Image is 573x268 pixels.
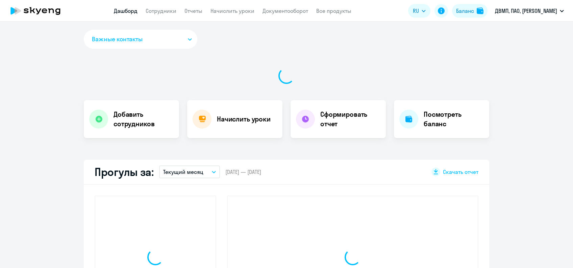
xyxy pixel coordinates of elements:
a: Все продукты [316,7,351,14]
p: ДВМП, ПАО, [PERSON_NAME] [495,7,557,15]
button: Важные контакты [84,30,197,49]
h4: Сформировать отчет [320,110,380,129]
h2: Прогулы за: [95,165,154,179]
div: Баланс [456,7,474,15]
span: RU [413,7,419,15]
a: Отчеты [184,7,202,14]
a: Начислить уроки [210,7,254,14]
button: Балансbalance [452,4,488,18]
p: Текущий месяц [163,168,203,176]
h4: Начислить уроки [217,114,271,124]
button: ДВМП, ПАО, [PERSON_NAME] [492,3,567,19]
span: Важные контакты [92,35,143,44]
h4: Добавить сотрудников [114,110,174,129]
h4: Посмотреть баланс [424,110,484,129]
span: Скачать отчет [443,168,478,176]
a: Сотрудники [146,7,176,14]
span: [DATE] — [DATE] [225,168,261,176]
a: Документооборот [263,7,308,14]
button: RU [408,4,430,18]
a: Дашборд [114,7,138,14]
img: balance [477,7,483,14]
button: Текущий месяц [159,165,220,178]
